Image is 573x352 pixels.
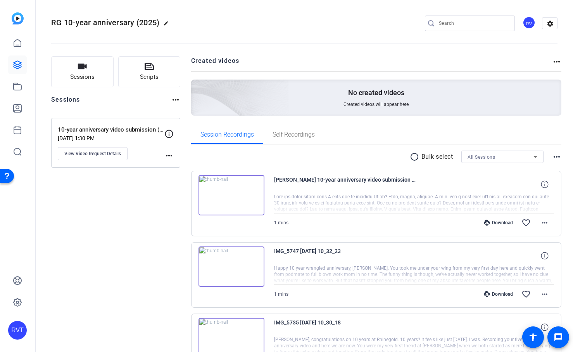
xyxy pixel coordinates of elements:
span: Scripts [140,73,159,81]
button: Sessions [51,56,114,87]
mat-icon: more_horiz [171,95,180,104]
span: Self Recordings [273,132,315,138]
span: IMG_5747 [DATE] 10_32_23 [274,246,418,265]
p: 10-year anniversary video submission (2024) [58,125,164,134]
div: Download [480,220,517,226]
span: 1 mins [274,291,288,297]
img: thumb-nail [198,246,264,287]
img: Creted videos background [104,3,289,171]
mat-icon: favorite_border [521,290,531,299]
mat-icon: radio_button_unchecked [410,152,421,161]
mat-icon: more_horiz [540,290,549,299]
mat-icon: edit [163,21,173,30]
div: Download [480,291,517,297]
span: Sessions [70,73,95,81]
input: Search [439,19,509,28]
span: Session Recordings [200,132,254,138]
p: Bulk select [421,152,453,161]
p: [DATE] 1:30 PM [58,135,164,141]
ngx-avatar: Reingold Video Team [523,16,536,30]
h2: Sessions [51,95,80,110]
mat-icon: more_horiz [164,151,174,160]
mat-icon: message [554,333,563,342]
h2: Created videos [191,56,552,71]
div: RV [523,16,535,29]
span: [PERSON_NAME] 10-year anniversary video submission _2024_ [DATE] 13_06_12 [274,175,418,194]
span: Created videos will appear here [343,101,409,108]
span: IMG_5735 [DATE] 10_30_18 [274,318,418,336]
span: RG 10-year anniversary (2025) [51,18,159,27]
mat-icon: favorite_border [521,218,531,227]
mat-icon: settings [542,18,558,29]
img: blue-gradient.svg [12,12,24,24]
span: View Video Request Details [64,151,121,157]
mat-icon: more_horiz [552,57,561,66]
div: RVT [8,321,27,340]
img: thumb-nail [198,175,264,215]
span: 1 mins [274,220,288,225]
button: Scripts [118,56,181,87]
mat-icon: accessibility [528,333,538,342]
mat-icon: more_horiz [552,152,561,161]
span: All Sessions [468,154,495,160]
button: View Video Request Details [58,147,128,160]
p: No created videos [348,88,404,97]
mat-icon: more_horiz [540,218,549,227]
